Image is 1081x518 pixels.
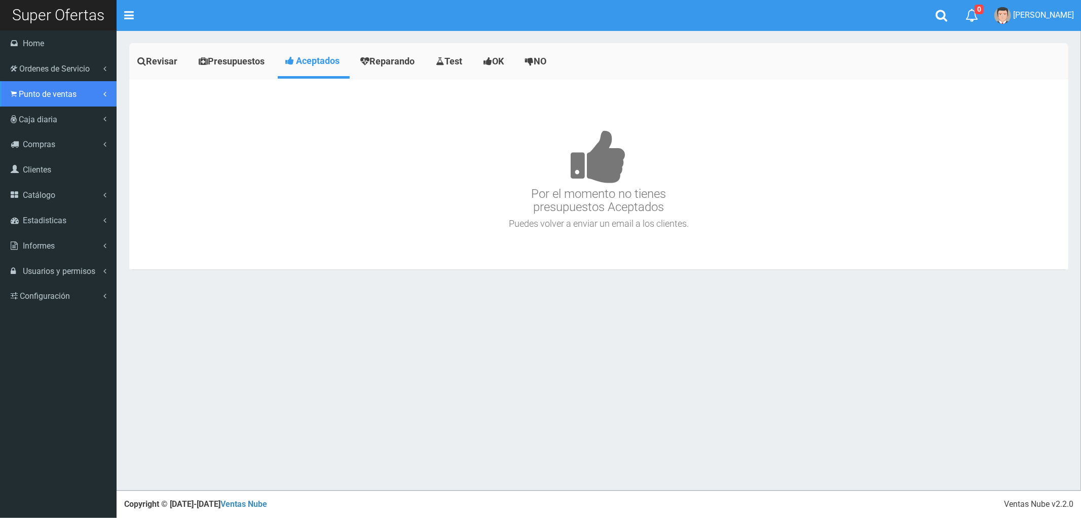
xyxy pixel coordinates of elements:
[132,99,1066,214] h3: Por el momento no tienes presupuestos Aceptados
[208,56,265,66] span: Presupuestos
[428,46,473,77] a: Test
[19,64,90,74] span: Ordenes de Servicio
[475,46,514,77] a: OK
[124,499,267,509] strong: Copyright © [DATE]-[DATE]
[369,56,415,66] span: Reparando
[278,46,350,76] a: Aceptados
[23,266,95,276] span: Usuarios y permisos
[975,5,984,14] span: 0
[12,6,104,24] span: Super Ofertas
[129,46,188,77] a: Revisar
[23,216,66,225] span: Estadisticas
[994,7,1011,24] img: User Image
[534,56,546,66] span: NO
[492,56,504,66] span: OK
[23,190,55,200] span: Catálogo
[191,46,275,77] a: Presupuestos
[146,56,177,66] span: Revisar
[23,241,55,251] span: Informes
[23,140,55,149] span: Compras
[20,291,70,301] span: Configuración
[23,39,44,48] span: Home
[19,89,77,99] span: Punto de ventas
[23,165,51,175] span: Clientes
[352,46,425,77] a: Reparando
[444,56,462,66] span: Test
[19,115,57,124] span: Caja diaria
[1004,499,1073,510] div: Ventas Nube v2.2.0
[1013,10,1074,20] span: [PERSON_NAME]
[132,219,1066,229] h4: Puedes volver a enviar un email a los clientes.
[517,46,557,77] a: NO
[220,499,267,509] a: Ventas Nube
[296,55,340,66] span: Aceptados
